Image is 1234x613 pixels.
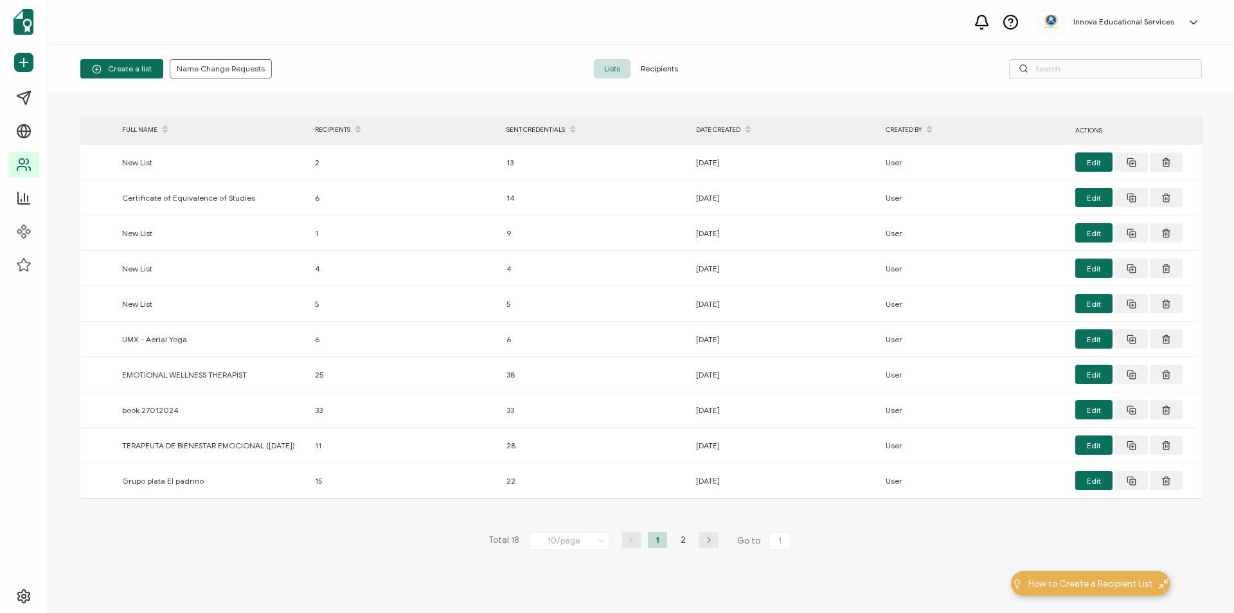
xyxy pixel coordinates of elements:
[1069,123,1197,138] div: ACTIONS
[500,119,690,141] div: SENT CREDENTIALS
[500,261,690,276] div: 4
[690,119,879,141] div: DATE CREATED
[500,155,690,170] div: 13
[879,297,1069,311] div: User
[308,332,500,347] div: 6
[648,532,667,548] li: 1
[308,297,500,311] div: 5
[594,59,630,78] span: Lists
[116,438,308,453] div: TERAPEUTA DE BIENESTAR EMOCIONAL ([DATE])
[500,367,690,382] div: 38
[500,332,690,347] div: 6
[690,190,879,205] div: [DATE]
[116,403,308,417] div: book 27012024
[879,367,1069,382] div: User
[488,532,519,550] span: Total 18
[879,403,1069,417] div: User
[500,297,690,311] div: 5
[1009,59,1202,78] input: Search
[630,59,688,78] span: Recipients
[116,226,308,241] div: New List
[116,155,308,170] div: New List
[879,332,1069,347] div: User
[529,533,609,550] input: Select
[500,473,690,488] div: 22
[500,190,690,205] div: 14
[879,261,1069,276] div: User
[170,59,272,78] button: Name Change Requests
[13,9,33,35] img: sertifier-logomark-colored.svg
[1075,471,1113,490] button: Edit
[879,438,1069,453] div: User
[500,438,690,453] div: 28
[1170,551,1234,613] iframe: Chat Widget
[308,367,500,382] div: 25
[690,367,879,382] div: [DATE]
[1075,435,1113,455] button: Edit
[116,367,308,382] div: EMOTIONAL WELLNESS THERAPIST
[1075,329,1113,349] button: Edit
[1075,400,1113,419] button: Edit
[1041,13,1060,32] img: 88b8cf33-a882-4e30-8c11-284b2a1a7532.jpg
[690,297,879,311] div: [DATE]
[1073,17,1174,26] h5: Innova Educational Services
[879,119,1069,141] div: CREATED BY
[690,332,879,347] div: [DATE]
[308,438,500,453] div: 11
[80,59,163,78] button: Create a list
[690,226,879,241] div: [DATE]
[690,438,879,453] div: [DATE]
[92,64,152,74] span: Create a list
[308,261,500,276] div: 4
[177,65,265,73] span: Name Change Requests
[308,155,500,170] div: 2
[674,532,693,548] li: 2
[1075,259,1113,278] button: Edit
[690,261,879,276] div: [DATE]
[1028,577,1152,590] span: How to Create a Recipient List
[879,155,1069,170] div: User
[116,473,308,488] div: Grupo plata El padrino
[308,473,500,488] div: 15
[308,403,500,417] div: 33
[308,190,500,205] div: 6
[500,226,690,241] div: 9
[690,403,879,417] div: [DATE]
[879,190,1069,205] div: User
[1075,294,1113,313] button: Edit
[690,155,879,170] div: [DATE]
[737,532,794,550] span: Go to
[116,190,308,205] div: Certificate of Equivalence of Studies
[308,119,500,141] div: RECIPIENTS
[690,473,879,488] div: [DATE]
[879,473,1069,488] div: User
[879,226,1069,241] div: User
[1075,223,1113,242] button: Edit
[1075,188,1113,207] button: Edit
[1159,579,1168,589] img: minimize-icon.svg
[500,403,690,417] div: 33
[116,261,308,276] div: New List
[116,297,308,311] div: New List
[1075,365,1113,384] button: Edit
[116,332,308,347] div: UMX - Aerial Yoga
[116,119,308,141] div: FULL NAME
[308,226,500,241] div: 1
[1075,152,1113,172] button: Edit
